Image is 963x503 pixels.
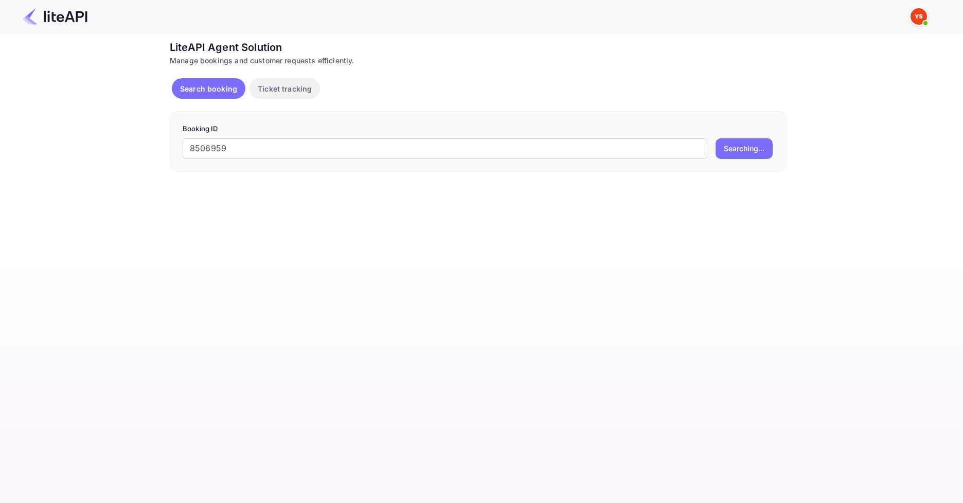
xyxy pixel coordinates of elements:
[183,124,774,134] p: Booking ID
[180,83,237,94] p: Search booking
[170,55,787,66] div: Manage bookings and customer requests efficiently.
[911,8,927,25] img: Yandex Support
[170,40,787,55] div: LiteAPI Agent Solution
[258,83,312,94] p: Ticket tracking
[23,8,87,25] img: LiteAPI Logo
[183,138,707,159] input: Enter Booking ID (e.g., 63782194)
[716,138,773,159] button: Searching...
